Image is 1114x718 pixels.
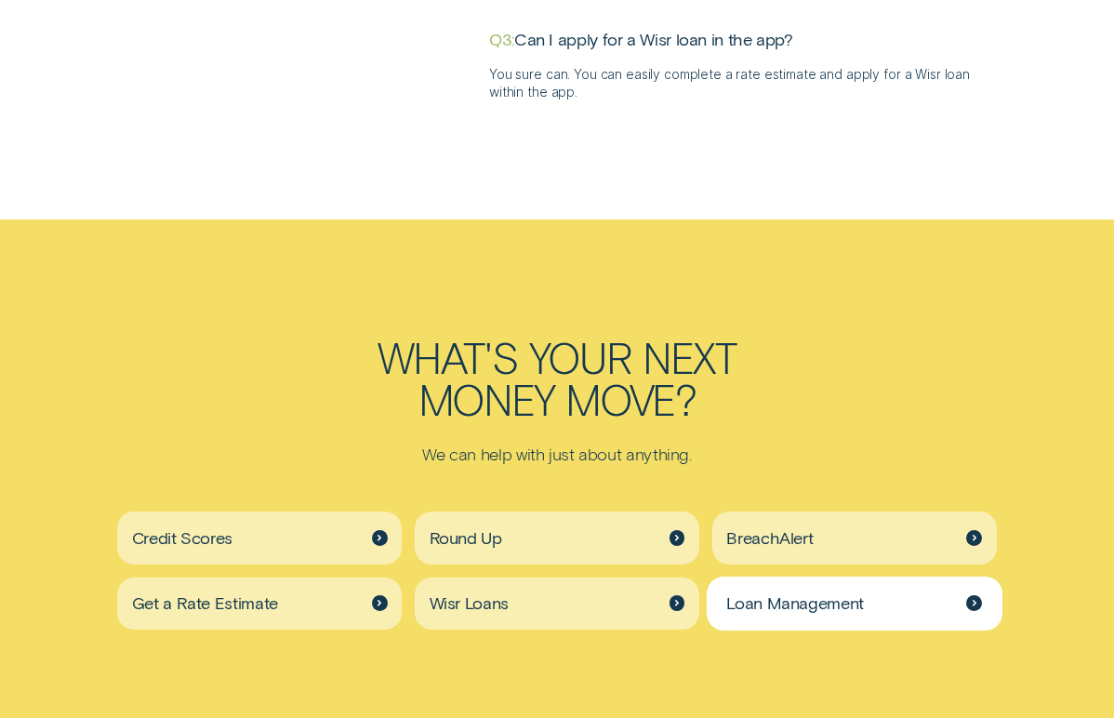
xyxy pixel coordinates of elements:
[415,578,699,630] a: Wisr Loans
[117,578,402,630] a: Get a Rate Estimate
[132,592,278,614] span: Get a Rate Estimate
[117,512,402,564] a: Credit Scores
[415,512,699,564] a: Round Up
[430,592,509,614] span: Wisr Loans
[430,527,502,549] span: Round Up
[712,578,997,630] a: Loan Management
[712,512,997,564] a: BreachAlert
[489,66,997,101] p: You sure can. You can easily complete a rate estimate and apply for a Wisr loan within the app.
[726,592,864,614] span: Loan Management
[489,29,997,50] p: Can I apply for a Wisr loan in the app?
[303,444,811,465] p: We can help with just about anything.
[489,29,514,49] strong: Q3:
[132,527,232,549] span: Credit Scores
[303,337,811,420] h2: What's your next money move?
[726,527,813,549] span: BreachAlert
